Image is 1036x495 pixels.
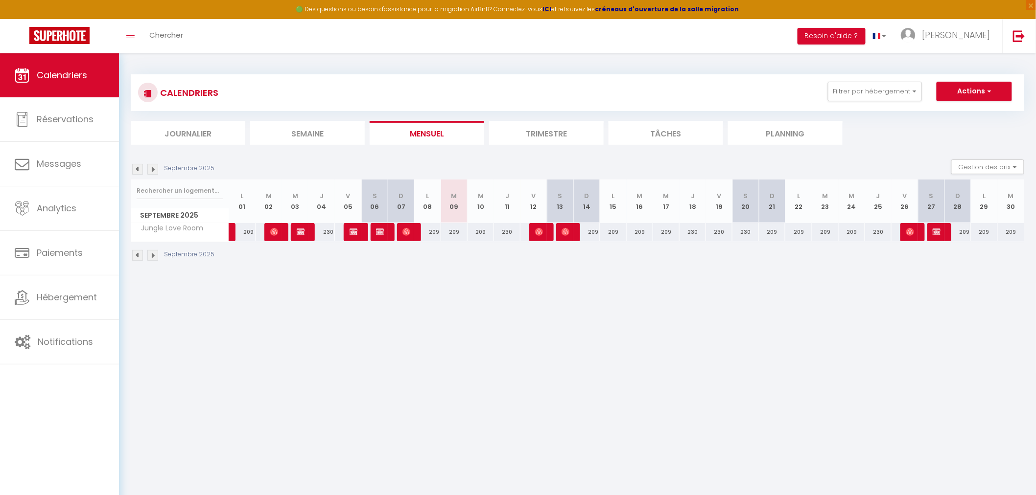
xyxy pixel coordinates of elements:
p: Septembre 2025 [164,250,214,259]
div: 209 [229,223,256,241]
span: Septembre 2025 [131,208,229,223]
abbr: S [929,191,934,201]
abbr: S [558,191,563,201]
th: 16 [627,180,653,223]
th: 22 [785,180,812,223]
th: 02 [256,180,282,223]
span: [PERSON_NAME] [270,223,279,241]
th: 25 [865,180,892,223]
div: 230 [732,223,759,241]
span: [PERSON_NAME] [535,223,544,241]
abbr: M [1008,191,1014,201]
img: logout [1013,30,1025,42]
a: Chercher [142,19,190,53]
abbr: J [691,191,695,201]
button: Filtrer par hébergement [828,82,922,101]
div: 209 [839,223,865,241]
div: 209 [653,223,680,241]
th: 28 [944,180,971,223]
abbr: M [637,191,643,201]
th: 03 [282,180,308,223]
abbr: L [798,191,801,201]
div: 230 [494,223,520,241]
th: 14 [573,180,600,223]
span: [PERSON_NAME] [402,223,411,241]
div: 209 [971,223,997,241]
div: 209 [414,223,441,241]
span: Chercher [149,30,183,40]
img: Super Booking [29,27,90,44]
p: Septembre 2025 [164,164,214,173]
div: 209 [944,223,971,241]
th: 01 [229,180,256,223]
th: 24 [839,180,865,223]
th: 07 [388,180,414,223]
abbr: J [320,191,324,201]
img: ... [901,28,916,43]
th: 19 [706,180,732,223]
th: 06 [361,180,388,223]
abbr: V [346,191,351,201]
input: Rechercher un logement... [137,182,223,200]
abbr: V [903,191,907,201]
div: 230 [706,223,732,241]
span: [PERSON_NAME] [297,223,306,241]
div: 230 [308,223,335,241]
th: 05 [335,180,361,223]
button: Actions [937,82,1012,101]
span: [PERSON_NAME] [906,223,915,241]
li: Journalier [131,121,245,145]
th: 04 [308,180,335,223]
div: 209 [627,223,653,241]
th: 10 [468,180,494,223]
th: 23 [812,180,839,223]
abbr: M [823,191,828,201]
div: 209 [785,223,812,241]
span: Calendriers [37,69,87,81]
th: 09 [441,180,468,223]
span: [PERSON_NAME] [922,29,990,41]
button: Gestion des prix [951,159,1024,174]
abbr: S [373,191,377,201]
a: ... [PERSON_NAME] [894,19,1003,53]
th: 11 [494,180,520,223]
th: 13 [547,180,573,223]
abbr: L [983,191,986,201]
th: 21 [759,180,785,223]
span: Jungle Love Room [133,223,206,234]
span: Analytics [37,202,76,214]
abbr: J [505,191,509,201]
li: Semaine [250,121,365,145]
abbr: M [849,191,855,201]
a: [PERSON_NAME] [229,223,234,242]
th: 17 [653,180,680,223]
span: Hébergement [37,291,97,303]
li: Tâches [609,121,723,145]
abbr: S [744,191,748,201]
a: créneaux d'ouverture de la salle migration [595,5,739,13]
div: 230 [680,223,706,241]
th: 18 [680,180,706,223]
div: 209 [468,223,494,241]
span: Paiements [37,247,83,259]
div: 209 [441,223,468,241]
abbr: L [426,191,429,201]
abbr: D [584,191,589,201]
li: Mensuel [370,121,484,145]
a: ICI [543,5,552,13]
th: 30 [998,180,1024,223]
button: Besoin d'aide ? [798,28,866,45]
abbr: L [612,191,615,201]
div: 209 [573,223,600,241]
div: 209 [998,223,1024,241]
abbr: D [399,191,403,201]
th: 27 [918,180,944,223]
th: 29 [971,180,997,223]
abbr: J [876,191,880,201]
abbr: D [955,191,960,201]
abbr: M [478,191,484,201]
abbr: V [532,191,536,201]
span: Réservations [37,113,94,125]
